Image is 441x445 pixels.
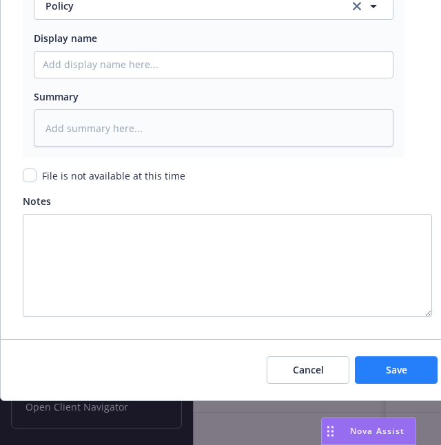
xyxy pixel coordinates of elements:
[355,356,438,384] button: Save
[321,417,416,445] button: Nova Assist
[34,52,393,78] input: Add display name here...
[293,363,324,376] span: Cancel
[34,32,97,45] span: Display name
[23,195,51,208] span: Notes
[322,418,339,444] div: Drag to move
[350,425,404,437] span: Nova Assist
[42,169,185,182] span: File is not available at this time
[34,90,79,103] span: Summary
[267,356,349,384] button: Cancel
[386,363,407,376] span: Save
